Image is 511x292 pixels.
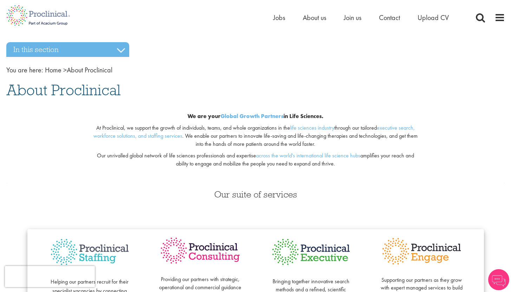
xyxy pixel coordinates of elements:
h3: In this section [6,42,129,57]
a: breadcrumb link to Home [45,65,61,74]
a: life sciences industry [290,124,334,131]
iframe: reCAPTCHA [5,266,95,287]
a: Upload CV [418,13,449,22]
b: We are your in Life Sciences. [188,112,323,120]
img: Proclinical Consulting [159,236,242,265]
a: Contact [379,13,400,22]
a: Global Growth Partners [221,112,283,120]
img: Proclinical Engage [380,236,463,266]
a: Join us [344,13,361,22]
span: You are here: [6,65,43,74]
h3: Our suite of services [6,190,505,199]
p: Our unrivalled global network of life sciences professionals and expertise amplifies your reach a... [91,152,420,168]
img: Proclinical Executive [270,236,352,268]
span: About Proclinical [45,65,112,74]
img: Chatbot [488,269,509,290]
a: Jobs [273,13,285,22]
img: Proclinical Staffing [48,236,131,268]
a: executive search, workforce solutions, and staffing services [93,124,415,139]
a: across the world's international life science hubs [256,152,360,159]
span: About Proclinical [6,80,120,99]
span: > [63,65,67,74]
p: At Proclinical, we support the growth of individuals, teams, and whole organizations in the throu... [91,124,420,148]
a: About us [303,13,326,22]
